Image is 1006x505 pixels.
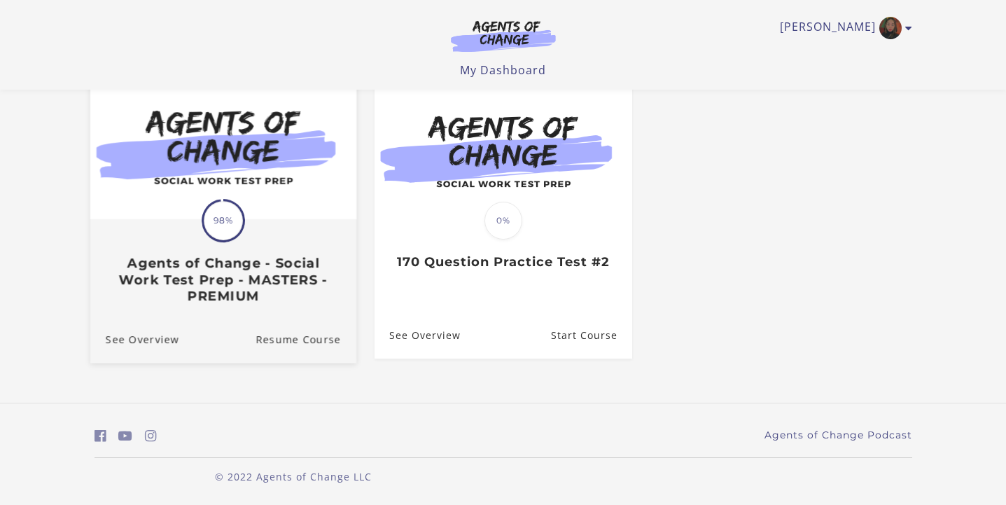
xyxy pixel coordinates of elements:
[764,428,912,443] a: Agents of Change Podcast
[145,426,157,446] a: https://www.instagram.com/agentsofchangeprep/ (Open in a new window)
[256,315,356,362] a: Agents of Change - Social Work Test Prep - MASTERS - PREMIUM: Resume Course
[204,201,243,240] span: 98%
[550,312,631,358] a: 170 Question Practice Test #2: Resume Course
[90,315,179,362] a: Agents of Change - Social Work Test Prep - MASTERS - PREMIUM: See Overview
[105,255,340,304] h3: Agents of Change - Social Work Test Prep - MASTERS - PREMIUM
[118,426,132,446] a: https://www.youtube.com/c/AgentsofChangeTestPrepbyMeaganMitchell (Open in a new window)
[118,429,132,443] i: https://www.youtube.com/c/AgentsofChangeTestPrepbyMeaganMitchell (Open in a new window)
[436,20,571,52] img: Agents of Change Logo
[95,429,106,443] i: https://www.facebook.com/groups/aswbtestprep (Open in a new window)
[484,202,522,240] span: 0%
[389,254,617,270] h3: 170 Question Practice Test #2
[95,426,106,446] a: https://www.facebook.com/groups/aswbtestprep (Open in a new window)
[375,312,461,358] a: 170 Question Practice Test #2: See Overview
[460,62,546,78] a: My Dashboard
[780,17,905,39] a: Toggle menu
[95,469,492,484] p: © 2022 Agents of Change LLC
[145,429,157,443] i: https://www.instagram.com/agentsofchangeprep/ (Open in a new window)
